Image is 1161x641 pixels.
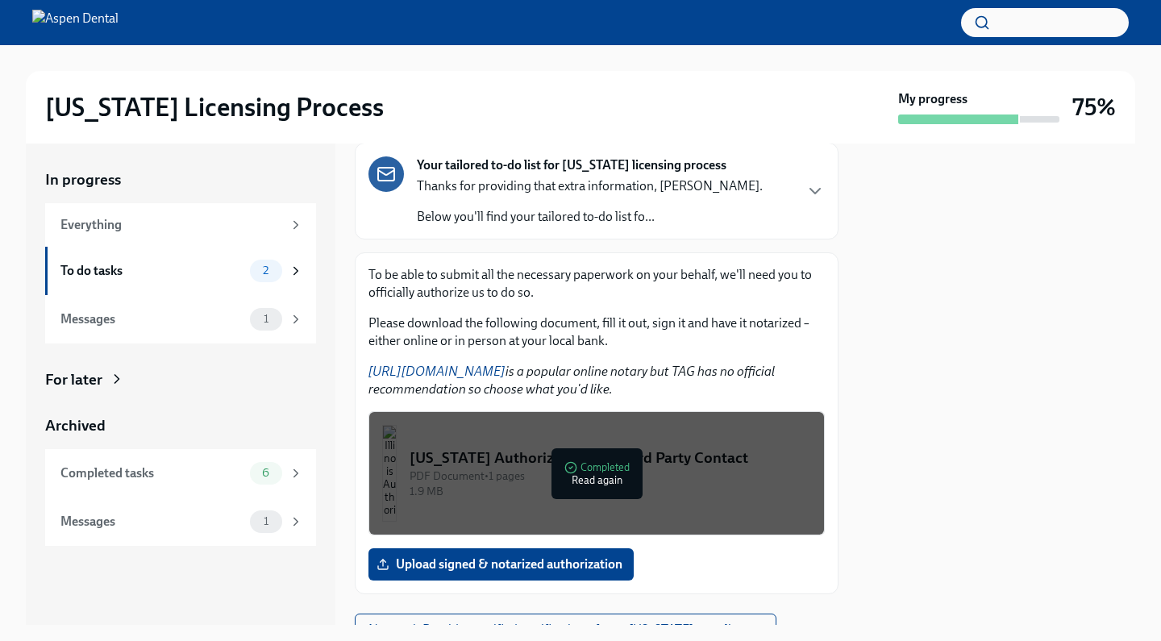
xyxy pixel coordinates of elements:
[60,216,282,234] div: Everything
[368,364,506,379] a: [URL][DOMAIN_NAME]
[45,369,316,390] a: For later
[45,415,316,436] a: Archived
[253,264,278,277] span: 2
[410,484,811,499] div: 1.9 MB
[417,156,726,174] strong: Your tailored to-do list for [US_STATE] licensing process
[382,425,397,522] img: Illinois Authorization for Third Party Contact
[60,310,243,328] div: Messages
[1072,93,1116,122] h3: 75%
[417,208,763,226] p: Below you'll find your tailored to-do list fo...
[45,247,316,295] a: To do tasks2
[60,262,243,280] div: To do tasks
[254,313,278,325] span: 1
[45,169,316,190] a: In progress
[368,266,825,302] p: To be able to submit all the necessary paperwork on your behalf, we'll need you to officially aut...
[898,90,967,108] strong: My progress
[368,622,763,638] span: Next task : Provide a verified certification of your [US_STATE] state license
[368,548,634,581] label: Upload signed & notarized authorization
[45,369,102,390] div: For later
[60,513,243,531] div: Messages
[380,556,622,572] span: Upload signed & notarized authorization
[45,497,316,546] a: Messages1
[410,447,811,468] div: [US_STATE] Authorization for Third Party Contact
[410,468,811,484] div: PDF Document • 1 pages
[45,295,316,343] a: Messages1
[368,411,825,535] button: [US_STATE] Authorization for Third Party ContactPDF Document•1 pages1.9 MBCompletedRead again
[368,314,825,350] p: Please download the following document, fill it out, sign it and have it notarized – either onlin...
[417,177,763,195] p: Thanks for providing that extra information, [PERSON_NAME].
[368,364,775,397] em: is a popular online notary but TAG has no official recommendation so choose what you'd like.
[254,515,278,527] span: 1
[32,10,119,35] img: Aspen Dental
[45,449,316,497] a: Completed tasks6
[252,467,279,479] span: 6
[60,464,243,482] div: Completed tasks
[45,203,316,247] a: Everything
[45,91,384,123] h2: [US_STATE] Licensing Process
